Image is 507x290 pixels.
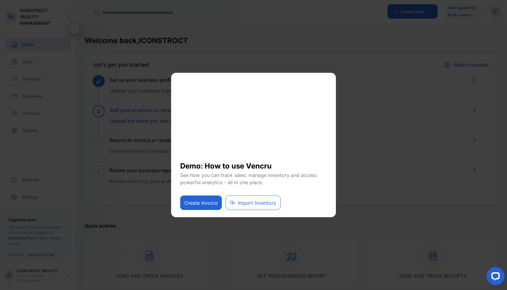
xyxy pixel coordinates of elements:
iframe: YouTube video player [180,80,327,156]
p: See how you can track sales, manage inventory and access powerful analytics - all in one place. [180,172,327,186]
h1: Demo: How to use Vencru [180,156,327,172]
button: Create Invoice [180,196,222,210]
iframe: LiveChat chat widget [482,265,507,290]
button: Import Inventory [225,196,281,210]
